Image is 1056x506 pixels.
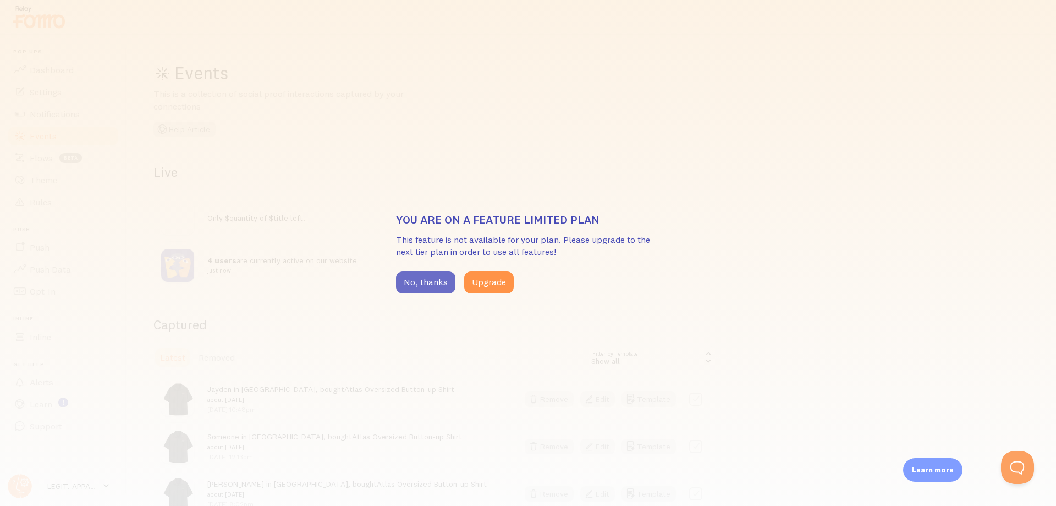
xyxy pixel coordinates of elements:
iframe: Help Scout Beacon - Open [1001,451,1034,484]
div: Learn more [903,458,963,482]
p: This feature is not available for your plan. Please upgrade to the next tier plan in order to use... [396,233,660,259]
h3: You are on a feature limited plan [396,213,660,227]
p: Learn more [912,465,954,475]
button: Upgrade [464,271,514,293]
button: No, thanks [396,271,455,293]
